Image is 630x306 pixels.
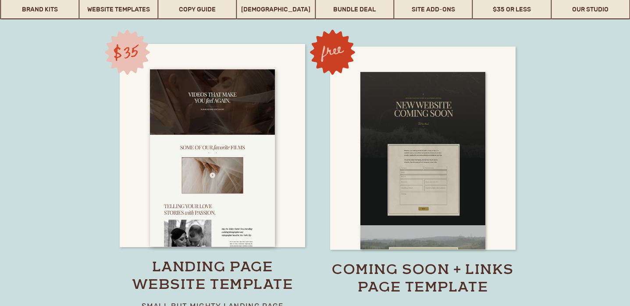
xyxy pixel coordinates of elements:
[106,41,145,64] h3: $35
[313,38,351,61] h3: free
[121,259,305,295] a: landing page website template
[106,79,324,111] h2: Designed to
[331,262,515,297] a: coming soon + links page template
[99,108,331,150] h2: stand out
